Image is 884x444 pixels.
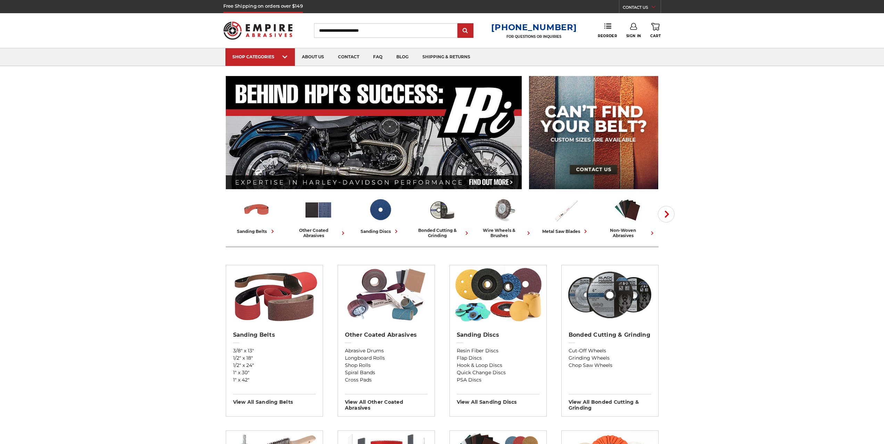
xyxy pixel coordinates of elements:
[345,332,428,338] h2: Other Coated Abrasives
[542,228,589,235] div: metal saw blades
[389,48,415,66] a: blog
[233,362,316,369] a: 1/2" x 24"
[345,394,428,411] h3: View All other coated abrasives
[232,54,288,59] div: SHOP CATEGORIES
[457,369,539,376] a: Quick Change Discs
[361,228,400,235] div: sanding discs
[341,265,431,324] img: Other Coated Abrasives
[457,362,539,369] a: Hook & Loop Discs
[476,195,532,238] a: wire wheels & brushes
[233,376,316,384] a: 1" x 42"
[233,347,316,354] a: 3/8" x 13"
[223,17,293,44] img: Empire Abrasives
[600,228,656,238] div: non-woven abrasives
[538,195,594,235] a: metal saw blades
[331,48,366,66] a: contact
[229,265,319,324] img: Sanding Belts
[457,394,539,405] h3: View All sanding discs
[457,376,539,384] a: PSA Discs
[345,354,428,362] a: Longboard Rolls
[569,354,651,362] a: Grinding Wheels
[453,265,543,324] img: Sanding Discs
[569,362,651,369] a: Chop Saw Wheels
[565,265,655,324] img: Bonded Cutting & Grinding
[237,228,276,235] div: sanding belts
[476,228,532,238] div: wire wheels & brushes
[415,48,477,66] a: shipping & returns
[233,394,316,405] h3: View All sanding belts
[226,76,522,189] img: Banner for an interview featuring Horsepower Inc who makes Harley performance upgrades featured o...
[352,195,408,235] a: sanding discs
[551,195,580,224] img: Metal Saw Blades
[623,3,661,13] a: CONTACT US
[650,34,661,38] span: Cart
[491,22,577,32] a: [PHONE_NUMBER]
[458,24,472,38] input: Submit
[304,195,333,224] img: Other Coated Abrasives
[569,347,651,354] a: Cut-Off Wheels
[233,332,316,338] h2: Sanding Belts
[529,76,658,189] img: promo banner for custom belts.
[457,354,539,362] a: Flap Discs
[626,34,641,38] span: Sign In
[295,48,331,66] a: about us
[491,34,577,39] p: FOR QUESTIONS OR INQUIRIES
[242,195,271,224] img: Sanding Belts
[613,195,642,224] img: Non-woven Abrasives
[457,332,539,338] h2: Sanding Discs
[598,34,617,38] span: Reorder
[414,228,470,238] div: bonded cutting & grinding
[345,347,428,354] a: Abrasive Drums
[366,195,395,224] img: Sanding Discs
[658,206,675,223] button: Next
[233,369,316,376] a: 1" x 30"
[569,394,651,411] h3: View All bonded cutting & grinding
[229,195,285,235] a: sanding belts
[290,195,347,238] a: other coated abrasives
[598,23,617,38] a: Reorder
[569,332,651,338] h2: Bonded Cutting & Grinding
[489,195,518,224] img: Wire Wheels & Brushes
[233,354,316,362] a: 1/2" x 18"
[345,376,428,384] a: Cross Pads
[345,369,428,376] a: Spiral Bands
[366,48,389,66] a: faq
[428,195,456,224] img: Bonded Cutting & Grinding
[345,362,428,369] a: Shop Rolls
[290,228,347,238] div: other coated abrasives
[457,347,539,354] a: Resin Fiber Discs
[600,195,656,238] a: non-woven abrasives
[414,195,470,238] a: bonded cutting & grinding
[650,23,661,38] a: Cart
